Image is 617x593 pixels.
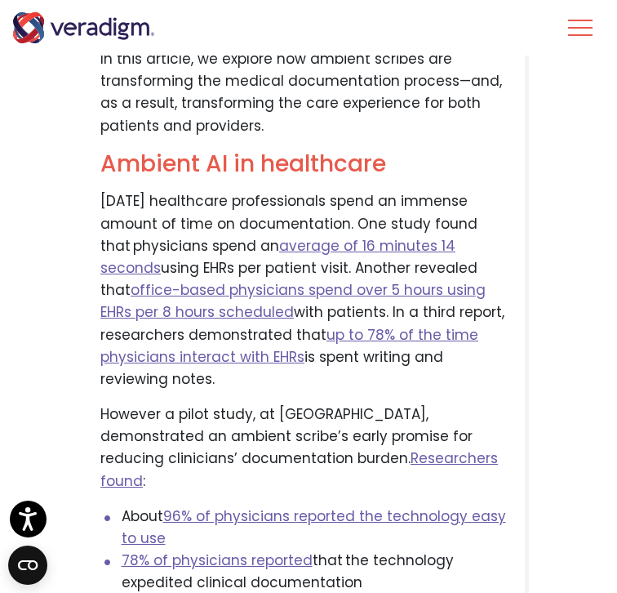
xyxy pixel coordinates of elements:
[12,12,155,43] img: Veradigm logo
[100,404,513,493] p: However a pilot study, at [GEOGRAPHIC_DATA], demonstrated an ambient scribe’s early promise for r...
[122,506,513,550] li: About
[100,190,513,390] p: [DATE] healthcare professionals spend an immense amount of time on documentation. One study found...
[100,48,513,137] p: In this article, we explore how ambient scribes are transforming the medical documentation proces...
[568,7,593,49] button: Toggle Navigation Menu
[8,546,47,585] button: Open CMP widget
[100,236,455,278] a: average of 16 minutes 14 seconds
[122,551,313,570] a: 78% of physicians reported
[100,448,498,490] a: Researchers found
[100,280,486,322] a: office-based physicians spend over 5 hours using EHRs per 8 hours scheduled
[100,325,478,367] a: up to 78% of the time physicians interact with EHRs
[304,492,597,573] iframe: Drift Chat Widget
[100,150,513,178] h2: Ambient AI in healthcare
